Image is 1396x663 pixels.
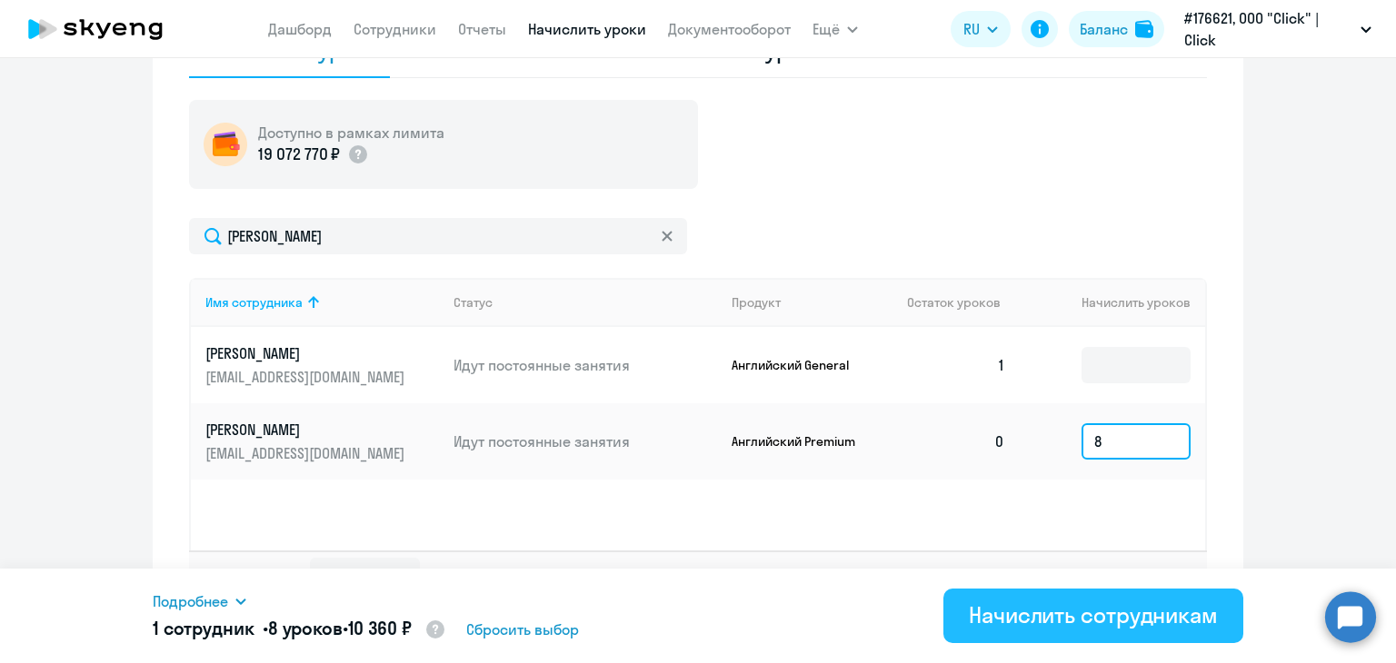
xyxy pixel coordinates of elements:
p: Идут постоянные занятия [454,355,717,375]
div: Имя сотрудника [205,294,439,311]
a: Начислить уроки [528,20,646,38]
h5: 1 сотрудник • • [153,616,446,643]
div: Продукт [732,294,781,311]
span: Ещё [813,18,840,40]
p: [EMAIL_ADDRESS][DOMAIN_NAME] [205,443,409,463]
p: 19 072 770 ₽ [258,143,340,166]
button: Ещё [813,11,858,47]
div: Баланс [1080,18,1128,40]
p: [PERSON_NAME] [205,343,409,363]
a: [PERSON_NAME][EMAIL_ADDRESS][DOMAIN_NAME] [205,343,439,387]
span: Сбросить выбор [466,618,579,640]
td: 1 [892,327,1020,403]
div: Статус [454,294,493,311]
p: Английский General [732,357,868,373]
p: Английский Premium [732,433,868,450]
p: [EMAIL_ADDRESS][DOMAIN_NAME] [205,367,409,387]
h5: Доступно в рамках лимита [258,123,444,143]
span: 8 уроков [268,617,343,639]
th: Начислить уроков [1020,278,1205,327]
a: Отчеты [458,20,506,38]
p: Идут постоянные занятия [454,431,717,451]
div: Продукт [732,294,893,311]
a: Документооборот [668,20,791,38]
span: Подробнее [153,590,228,612]
div: Имя сотрудника [205,294,303,311]
button: Начислить сотрудникам [943,589,1243,643]
input: Поиск по имени, email, продукту или статусу [189,218,687,254]
td: 0 [892,403,1020,480]
div: Начислить сотрудникам [969,600,1218,629]
p: #176621, ООО "Click" | Click [1184,7,1353,51]
div: Статус [454,294,717,311]
button: RU [951,11,1011,47]
div: Остаток уроков [907,294,1020,311]
button: #176621, ООО "Click" | Click [1175,7,1381,51]
a: Сотрудники [354,20,436,38]
a: Дашборд [268,20,332,38]
p: [PERSON_NAME] [205,420,409,440]
a: [PERSON_NAME][EMAIL_ADDRESS][DOMAIN_NAME] [205,420,439,463]
button: Балансbalance [1069,11,1164,47]
span: Остаток уроков [907,294,1001,311]
img: wallet-circle.png [204,123,247,166]
span: 10 360 ₽ [348,617,412,639]
img: balance [1135,20,1153,38]
span: RU [963,18,980,40]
